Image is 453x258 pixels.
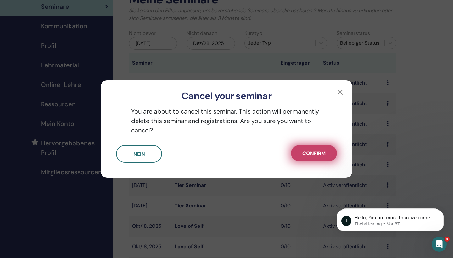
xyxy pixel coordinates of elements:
button: Confirm [291,145,337,161]
iframe: Intercom notifications Nachricht [327,197,453,241]
iframe: Intercom live chat [432,237,447,252]
span: Confirm [302,150,326,157]
p: You are about to cancel this seminar. This action will permanently delete this seminar and regist... [116,107,337,135]
h3: Cancel your seminar [111,90,342,102]
button: Nein [116,145,162,163]
span: 3 [445,237,450,242]
span: Nein [133,151,145,157]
